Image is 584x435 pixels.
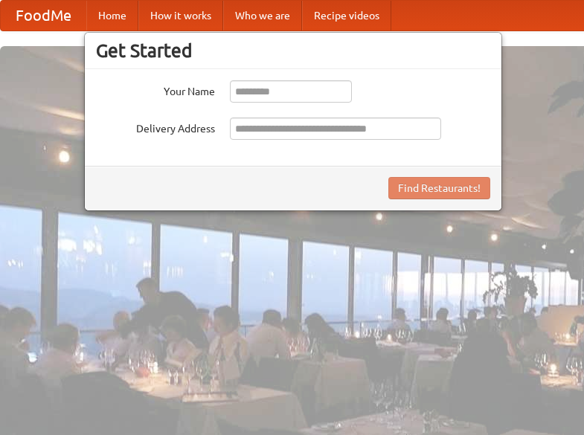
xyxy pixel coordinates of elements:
[1,1,86,30] a: FoodMe
[96,117,215,136] label: Delivery Address
[96,80,215,99] label: Your Name
[96,39,490,62] h3: Get Started
[302,1,391,30] a: Recipe videos
[86,1,138,30] a: Home
[388,177,490,199] button: Find Restaurants!
[223,1,302,30] a: Who we are
[138,1,223,30] a: How it works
